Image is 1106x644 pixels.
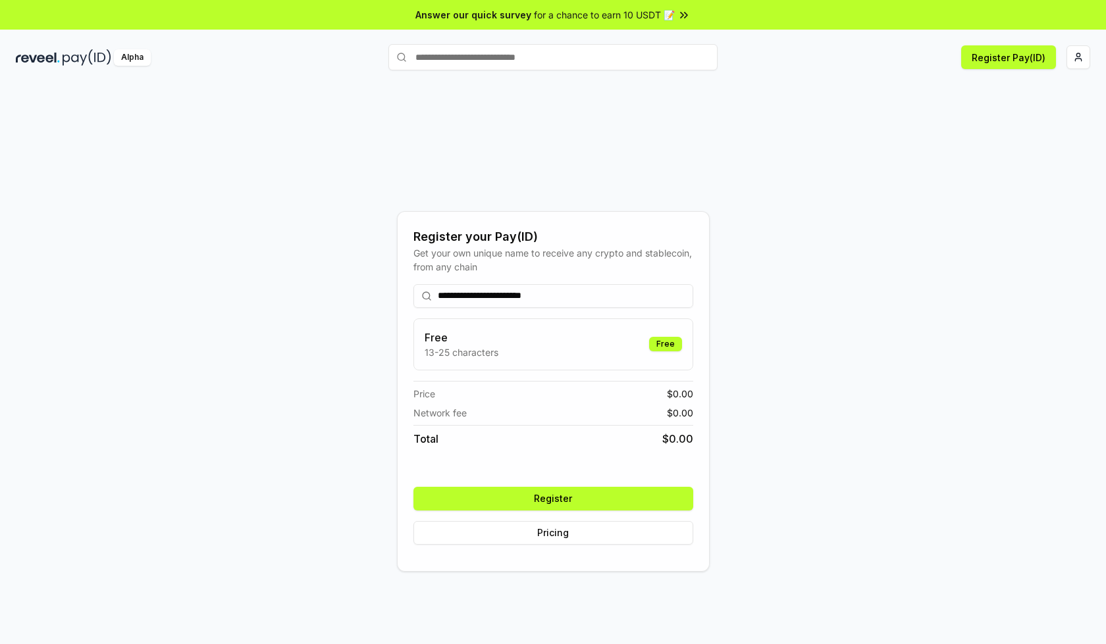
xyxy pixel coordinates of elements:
button: Register Pay(ID) [961,45,1056,69]
img: reveel_dark [16,49,60,66]
p: 13-25 characters [425,345,498,359]
span: $ 0.00 [667,387,693,401]
span: Answer our quick survey [415,8,531,22]
div: Get your own unique name to receive any crypto and stablecoin, from any chain [413,246,693,274]
span: $ 0.00 [667,406,693,420]
button: Pricing [413,521,693,545]
span: $ 0.00 [662,431,693,447]
button: Register [413,487,693,510]
span: for a chance to earn 10 USDT 📝 [534,8,675,22]
span: Network fee [413,406,467,420]
span: Total [413,431,438,447]
div: Alpha [114,49,151,66]
div: Free [649,337,682,351]
span: Price [413,387,435,401]
div: Register your Pay(ID) [413,228,693,246]
img: pay_id [63,49,111,66]
h3: Free [425,330,498,345]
